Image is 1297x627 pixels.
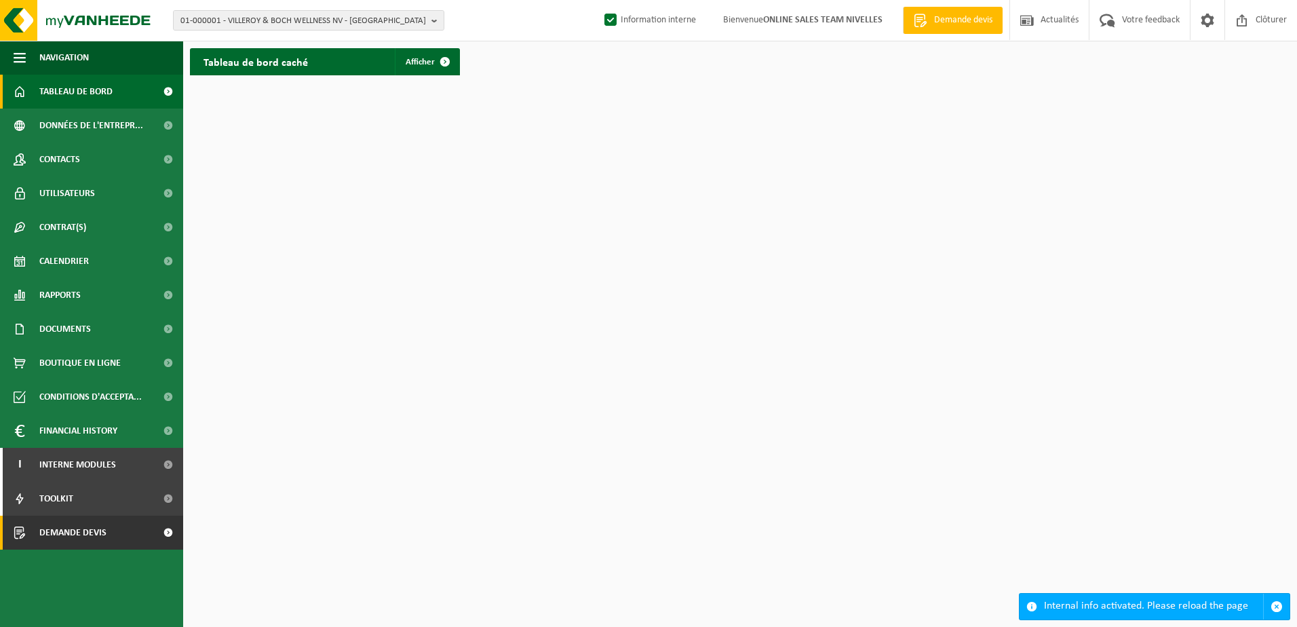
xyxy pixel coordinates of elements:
span: Afficher [406,58,435,66]
span: Utilisateurs [39,176,95,210]
span: I [14,448,26,482]
h2: Tableau de bord caché [190,48,322,75]
a: Demande devis [903,7,1003,34]
span: Demande devis [931,14,996,27]
strong: ONLINE SALES TEAM NIVELLES [763,15,883,25]
span: Toolkit [39,482,73,516]
span: Demande devis [39,516,107,550]
span: Interne modules [39,448,116,482]
label: Information interne [602,10,696,31]
span: Navigation [39,41,89,75]
a: Afficher [395,48,459,75]
span: Documents [39,312,91,346]
span: Conditions d'accepta... [39,380,142,414]
span: Boutique en ligne [39,346,121,380]
span: Financial History [39,414,117,448]
button: 01-000001 - VILLEROY & BOCH WELLNESS NV - [GEOGRAPHIC_DATA] [173,10,444,31]
span: Tableau de bord [39,75,113,109]
span: Données de l'entrepr... [39,109,143,142]
div: Internal info activated. Please reload the page [1044,594,1263,620]
span: Calendrier [39,244,89,278]
span: Rapports [39,278,81,312]
span: 01-000001 - VILLEROY & BOCH WELLNESS NV - [GEOGRAPHIC_DATA] [180,11,426,31]
span: Contrat(s) [39,210,86,244]
span: Contacts [39,142,80,176]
